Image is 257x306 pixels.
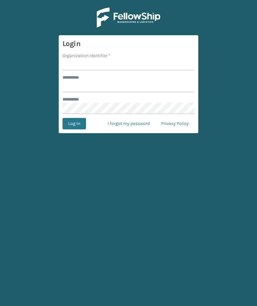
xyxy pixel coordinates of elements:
[63,52,110,59] label: Organization Identifier
[63,118,86,129] button: Log In
[63,39,194,49] h3: Login
[102,118,155,129] a: I forgot my password
[97,8,160,28] img: Logo
[155,118,194,129] a: Privacy Policy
